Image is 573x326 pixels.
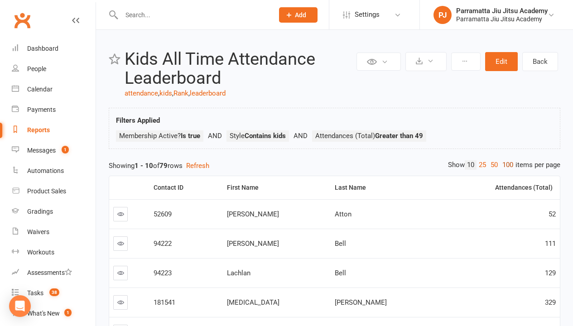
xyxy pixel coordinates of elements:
a: attendance [125,89,158,97]
div: Gradings [27,208,53,215]
a: Payments [12,100,96,120]
span: Bell [335,240,346,248]
a: 100 [500,160,515,170]
button: Refresh [186,160,209,171]
span: , [158,89,159,97]
span: Attendances (Total) [315,132,423,140]
a: Waivers [12,222,96,242]
span: [PERSON_NAME] [227,210,279,218]
span: 1 [62,146,69,153]
div: Payments [27,106,56,113]
div: Parramatta Jiu Jitsu Academy [456,15,548,23]
div: Tasks [27,289,43,297]
div: Showing of rows [109,160,560,171]
a: leaderboard [190,89,226,97]
div: Dashboard [27,45,58,52]
a: 50 [488,160,500,170]
span: [PERSON_NAME] [227,240,279,248]
a: kids [159,89,172,97]
div: Show items per page [448,160,560,170]
a: Messages 1 [12,140,96,161]
span: Settings [355,5,380,25]
span: , [172,89,173,97]
div: Assessments [27,269,72,276]
span: 38 [49,288,59,296]
strong: Greater than 49 [375,132,423,140]
div: Reports [27,126,50,134]
a: People [12,59,96,79]
div: Waivers [27,228,49,235]
div: People [27,65,46,72]
span: Lachlan [227,269,250,277]
a: Automations [12,161,96,181]
span: Add [295,11,306,19]
strong: 1 - 10 [135,162,153,170]
a: Product Sales [12,181,96,201]
div: Contact ID [154,184,216,191]
span: Style [230,132,286,140]
span: [PERSON_NAME] [335,298,387,307]
a: 25 [477,160,488,170]
a: Rank [173,89,188,97]
strong: Filters Applied [116,116,160,125]
span: 129 [545,269,556,277]
strong: 79 [159,162,168,170]
a: What's New1 [12,303,96,324]
div: Messages [27,147,56,154]
span: 52609 [154,210,172,218]
span: 94222 [154,240,172,248]
div: First Name [227,184,323,191]
div: Product Sales [27,187,66,195]
a: Gradings [12,201,96,222]
span: [MEDICAL_DATA] [227,298,279,307]
span: Bell [335,269,346,277]
a: Assessments [12,263,96,283]
div: Open Intercom Messenger [9,295,31,317]
a: Tasks 38 [12,283,96,303]
button: Edit [485,52,518,71]
span: 1 [64,309,72,316]
a: Workouts [12,242,96,263]
span: 94223 [154,269,172,277]
span: , [188,89,190,97]
div: Last Name [335,184,430,191]
strong: Contains kids [245,132,286,140]
button: Add [279,7,318,23]
div: Workouts [27,249,54,256]
div: Attendances (Total) [442,184,553,191]
a: Reports [12,120,96,140]
input: Search... [119,9,267,21]
div: Parramatta Jiu Jitsu Academy [456,7,548,15]
span: 329 [545,298,556,307]
div: Calendar [27,86,53,93]
a: Back [522,52,558,71]
span: Membership Active? [119,132,200,140]
a: Calendar [12,79,96,100]
strong: Is true [181,132,200,140]
div: What's New [27,310,60,317]
span: 111 [545,240,556,248]
h2: Kids All Time Attendance Leaderboard [125,50,354,88]
div: Automations [27,167,64,174]
span: Atton [335,210,352,218]
div: PJ [433,6,452,24]
span: 181541 [154,298,175,307]
a: Clubworx [11,9,34,32]
span: 52 [549,210,556,218]
a: 10 [465,160,477,170]
a: Dashboard [12,38,96,59]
